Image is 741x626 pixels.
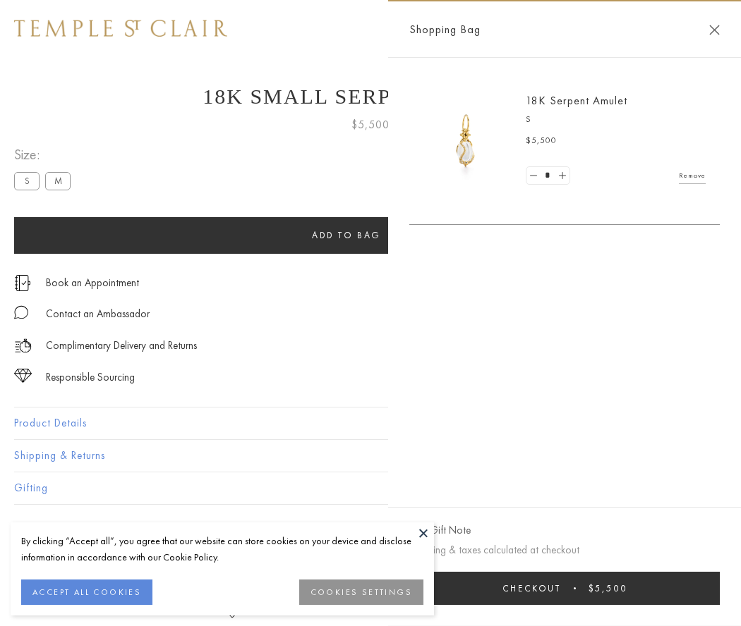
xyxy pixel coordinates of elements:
[45,172,71,190] label: M
[46,337,197,355] p: Complimentary Delivery and Returns
[21,579,152,605] button: ACCEPT ALL COOKIES
[589,582,627,594] span: $5,500
[14,172,40,190] label: S
[14,217,679,254] button: Add to bag
[526,134,557,148] span: $5,500
[46,275,139,290] a: Book an Appointment
[526,93,627,108] a: 18K Serpent Amulet
[14,440,727,472] button: Shipping & Returns
[555,167,569,185] a: Set quantity to 2
[14,143,76,166] span: Size:
[312,229,381,241] span: Add to bag
[299,579,423,605] button: COOKIES SETTINGS
[14,305,28,319] img: MessageIcon-01_2.svg
[46,305,150,323] div: Contact an Ambassador
[351,116,390,134] span: $5,500
[14,369,32,383] img: icon_sourcing.svg
[14,20,227,37] img: Temple St. Clair
[409,20,481,39] span: Shopping Bag
[502,582,561,594] span: Checkout
[526,167,541,185] a: Set quantity to 0
[409,541,720,559] p: Shipping & taxes calculated at checkout
[526,113,706,127] p: S
[409,522,471,539] button: Add Gift Note
[14,472,727,504] button: Gifting
[709,25,720,35] button: Close Shopping Bag
[423,99,508,183] img: P51836-E11SERPPV
[14,275,31,291] img: icon_appointment.svg
[14,85,727,109] h1: 18K Small Serpent Amulet
[14,407,727,439] button: Product Details
[679,168,706,183] a: Remove
[46,369,135,386] div: Responsible Sourcing
[21,533,423,565] div: By clicking “Accept all”, you agree that our website can store cookies on your device and disclos...
[409,572,720,605] button: Checkout $5,500
[14,337,32,355] img: icon_delivery.svg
